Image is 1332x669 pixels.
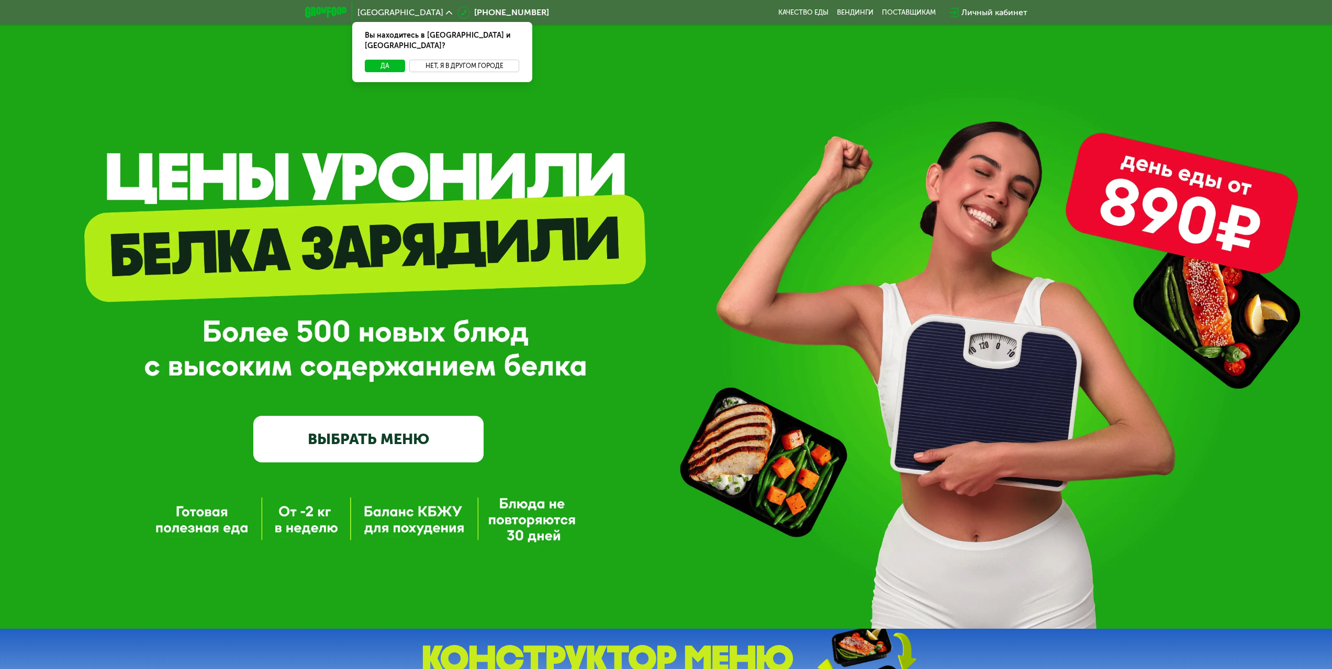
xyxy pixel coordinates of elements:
button: Да [365,60,405,72]
button: Нет, я в другом городе [409,60,520,72]
a: Вендинги [837,8,874,17]
div: Вы находитесь в [GEOGRAPHIC_DATA] и [GEOGRAPHIC_DATA]? [352,22,532,60]
a: [PHONE_NUMBER] [457,6,549,19]
a: ВЫБРАТЬ МЕНЮ [253,416,484,462]
div: Личный кабинет [961,6,1027,19]
span: [GEOGRAPHIC_DATA] [357,8,443,17]
div: поставщикам [882,8,936,17]
a: Качество еды [778,8,829,17]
